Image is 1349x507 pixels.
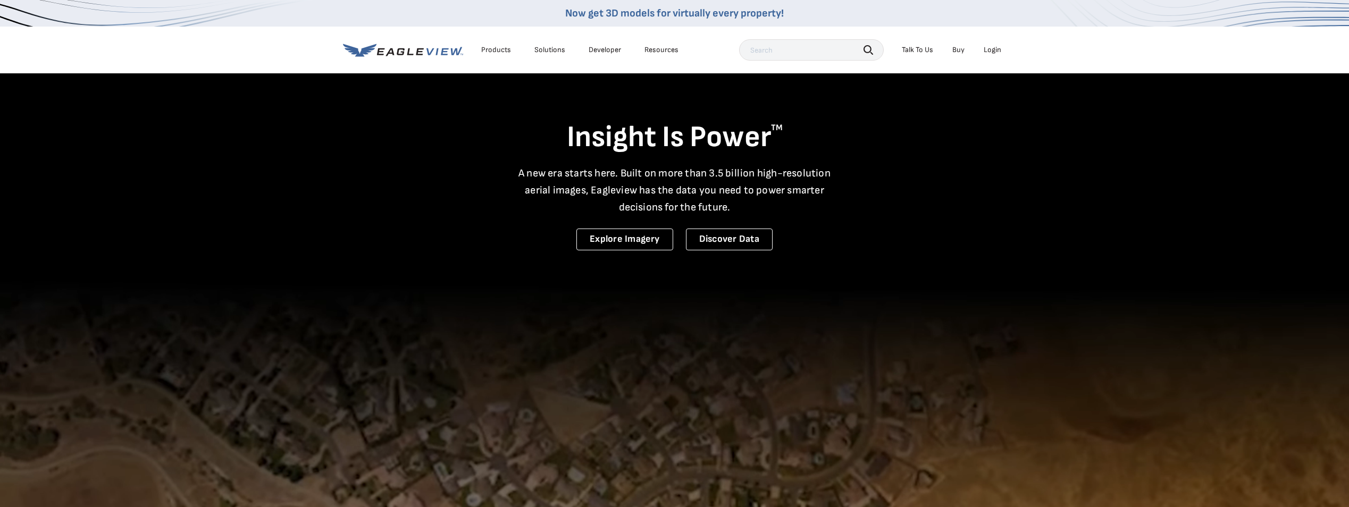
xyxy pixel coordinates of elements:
input: Search [739,39,884,61]
a: Buy [952,45,965,55]
a: Now get 3D models for virtually every property! [565,7,784,20]
a: Developer [589,45,621,55]
h1: Insight Is Power [343,119,1007,156]
div: Login [984,45,1001,55]
p: A new era starts here. Built on more than 3.5 billion high-resolution aerial images, Eagleview ha... [512,165,837,216]
sup: TM [771,123,783,133]
div: Products [481,45,511,55]
a: Discover Data [686,229,773,250]
div: Resources [644,45,678,55]
div: Solutions [534,45,565,55]
div: Talk To Us [902,45,933,55]
a: Explore Imagery [576,229,673,250]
